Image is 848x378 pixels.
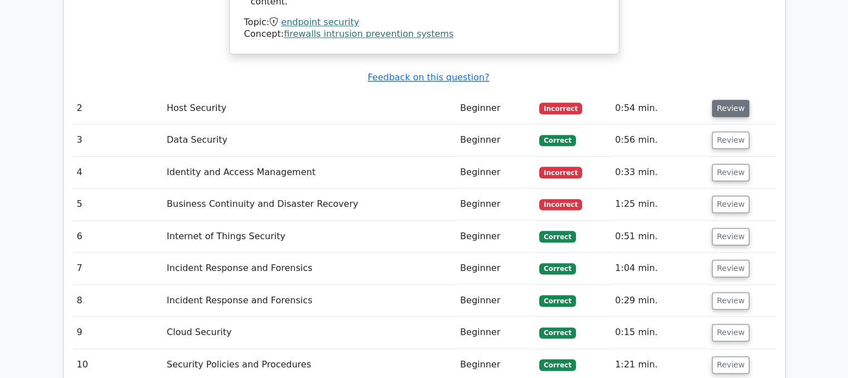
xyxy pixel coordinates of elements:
td: 1:25 min. [610,188,707,220]
a: Feedback on this question? [367,72,489,83]
td: 0:15 min. [610,317,707,348]
td: Identity and Access Management [162,157,456,188]
td: 2 [72,93,162,124]
td: 0:54 min. [610,93,707,124]
a: firewalls intrusion prevention systems [284,28,453,39]
td: 6 [72,221,162,253]
td: 0:56 min. [610,124,707,156]
td: Beginner [456,317,535,348]
td: 5 [72,188,162,220]
span: Incorrect [539,167,582,178]
a: endpoint security [281,17,359,27]
span: Correct [539,327,575,338]
td: Beginner [456,93,535,124]
td: Business Continuity and Disaster Recovery [162,188,456,220]
td: Host Security [162,93,456,124]
td: 1:04 min. [610,253,707,284]
td: Data Security [162,124,456,156]
td: Beginner [456,157,535,188]
button: Review [712,100,750,117]
button: Review [712,324,750,341]
td: 4 [72,157,162,188]
button: Review [712,132,750,149]
button: Review [712,196,750,213]
td: Incident Response and Forensics [162,253,456,284]
td: Internet of Things Security [162,221,456,253]
div: Concept: [244,28,604,40]
td: 8 [72,285,162,317]
span: Incorrect [539,199,582,210]
span: Correct [539,263,575,274]
td: 0:51 min. [610,221,707,253]
span: Incorrect [539,103,582,114]
td: Cloud Security [162,317,456,348]
span: Correct [539,231,575,242]
button: Review [712,292,750,309]
span: Correct [539,295,575,306]
td: 0:29 min. [610,285,707,317]
button: Review [712,164,750,181]
td: Beginner [456,188,535,220]
td: 7 [72,253,162,284]
button: Review [712,260,750,277]
td: Beginner [456,253,535,284]
div: Topic: [244,17,604,28]
td: Beginner [456,124,535,156]
td: Incident Response and Forensics [162,285,456,317]
td: Beginner [456,285,535,317]
span: Correct [539,359,575,370]
td: 9 [72,317,162,348]
td: 3 [72,124,162,156]
button: Review [712,228,750,245]
td: Beginner [456,221,535,253]
span: Correct [539,135,575,146]
td: 0:33 min. [610,157,707,188]
button: Review [712,356,750,374]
